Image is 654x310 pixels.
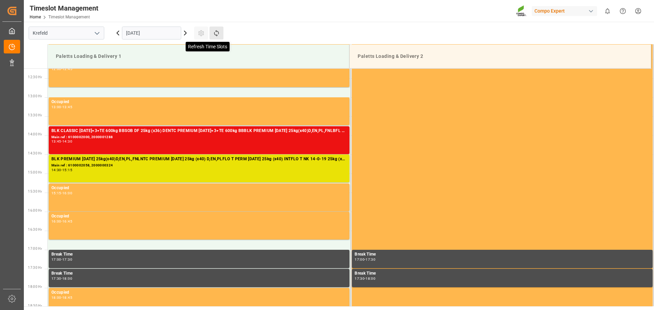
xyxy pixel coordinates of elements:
[51,220,61,223] div: 16:00
[51,67,61,70] div: 12:00
[28,285,42,289] span: 18:00 Hr
[62,277,72,280] div: 18:00
[61,296,62,299] div: -
[365,258,375,261] div: 17:30
[62,258,72,261] div: 17:30
[62,192,72,195] div: 16:00
[51,185,347,192] div: Occupied
[62,168,72,172] div: 15:15
[61,168,62,172] div: -
[62,220,72,223] div: 16:45
[62,67,72,70] div: 12:45
[355,258,364,261] div: 17:00
[28,228,42,231] span: 16:30 Hr
[51,140,61,143] div: 13:45
[61,67,62,70] div: -
[28,209,42,212] span: 16:00 Hr
[28,190,42,193] span: 15:30 Hr
[62,296,72,299] div: 18:45
[28,94,42,98] span: 13:00 Hr
[92,28,102,38] button: open menu
[28,304,42,308] span: 18:30 Hr
[51,296,61,299] div: 18:00
[51,128,347,134] div: BLK CLASSIC [DATE]+3+TE 600kg BBSOB DF 25kg (x36) DENTC PREMIUM [DATE]+3+TE 600kg BBBLK PREMIUM [...
[532,6,597,16] div: Compo Expert
[61,258,62,261] div: -
[51,258,61,261] div: 17:00
[51,156,347,163] div: BLK PREMIUM [DATE] 25kg(x40)D,EN,PL,FNLNTC PREMIUM [DATE] 25kg (x40) D,EN,PLFLO T PERM [DATE] 25k...
[51,270,347,277] div: Break Time
[28,113,42,117] span: 13:30 Hr
[615,3,630,19] button: Help Center
[51,163,347,168] div: Main ref : 6100002058, 2000000324
[364,277,365,280] div: -
[61,105,62,109] div: -
[61,220,62,223] div: -
[51,192,61,195] div: 15:15
[355,270,650,277] div: Break Time
[365,277,375,280] div: 18:00
[122,27,181,39] input: DD.MM.YYYY
[30,3,98,13] div: Timeslot Management
[28,266,42,270] span: 17:30 Hr
[62,105,72,109] div: 13:45
[516,5,527,17] img: Screenshot%202023-09-29%20at%2010.02.21.png_1712312052.png
[355,251,650,258] div: Break Time
[51,251,347,258] div: Break Time
[355,277,364,280] div: 17:30
[28,132,42,136] span: 14:00 Hr
[28,247,42,250] span: 17:00 Hr
[51,99,347,105] div: Occupied
[30,15,41,19] a: Home
[28,75,42,79] span: 12:30 Hr
[51,213,347,220] div: Occupied
[61,140,62,143] div: -
[600,3,615,19] button: show 0 new notifications
[62,140,72,143] div: 14:30
[28,170,42,174] span: 15:00 Hr
[355,50,645,63] div: Paletts Loading & Delivery 2
[61,277,62,280] div: -
[364,258,365,261] div: -
[53,50,344,63] div: Paletts Loading & Delivery 1
[51,289,347,296] div: Occupied
[532,4,600,17] button: Compo Expert
[51,105,61,109] div: 13:00
[61,192,62,195] div: -
[29,27,104,39] input: Type to search/select
[51,134,347,140] div: Main ref : 6100002000, 2000001288
[51,277,61,280] div: 17:30
[28,151,42,155] span: 14:30 Hr
[51,168,61,172] div: 14:30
